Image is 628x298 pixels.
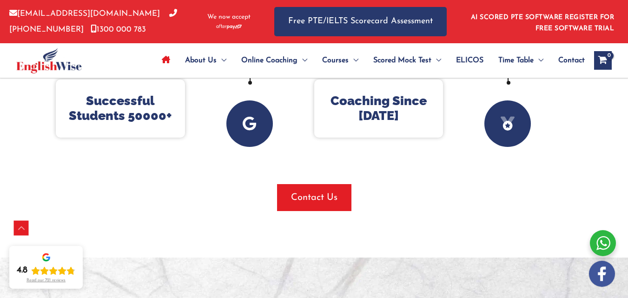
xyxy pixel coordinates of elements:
[366,44,449,77] a: Scored Mock TestMenu Toggle
[589,261,615,287] img: white-facebook.png
[178,44,234,77] a: About UsMenu Toggle
[185,44,217,77] span: About Us
[465,7,619,37] aside: Header Widget 1
[322,44,349,77] span: Courses
[91,26,146,33] a: 1300 000 783
[594,51,612,70] a: View Shopping Cart, empty
[291,191,337,204] span: Contact Us
[431,44,441,77] span: Menu Toggle
[241,44,297,77] span: Online Coaching
[471,14,615,32] a: AI SCORED PTE SOFTWARE REGISTER FOR FREE SOFTWARE TRIAL
[277,184,351,211] button: Contact Us
[16,48,82,73] img: cropped-ew-logo
[491,44,551,77] a: Time TableMenu Toggle
[26,278,66,283] div: Read our 721 reviews
[216,24,242,29] img: Afterpay-Logo
[551,44,585,77] a: Contact
[324,93,434,124] p: Coaching Since [DATE]
[456,44,483,77] span: ELICOS
[65,93,176,124] p: Successful Students 50000+
[9,10,160,18] a: [EMAIL_ADDRESS][DOMAIN_NAME]
[154,44,585,77] nav: Site Navigation: Main Menu
[217,44,226,77] span: Menu Toggle
[17,265,27,276] div: 4.8
[534,44,543,77] span: Menu Toggle
[498,44,534,77] span: Time Table
[297,44,307,77] span: Menu Toggle
[207,13,251,22] span: We now accept
[315,44,366,77] a: CoursesMenu Toggle
[9,10,177,33] a: [PHONE_NUMBER]
[373,44,431,77] span: Scored Mock Test
[449,44,491,77] a: ELICOS
[274,7,447,36] a: Free PTE/IELTS Scorecard Assessment
[349,44,358,77] span: Menu Toggle
[234,44,315,77] a: Online CoachingMenu Toggle
[558,44,585,77] span: Contact
[17,265,75,276] div: Rating: 4.8 out of 5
